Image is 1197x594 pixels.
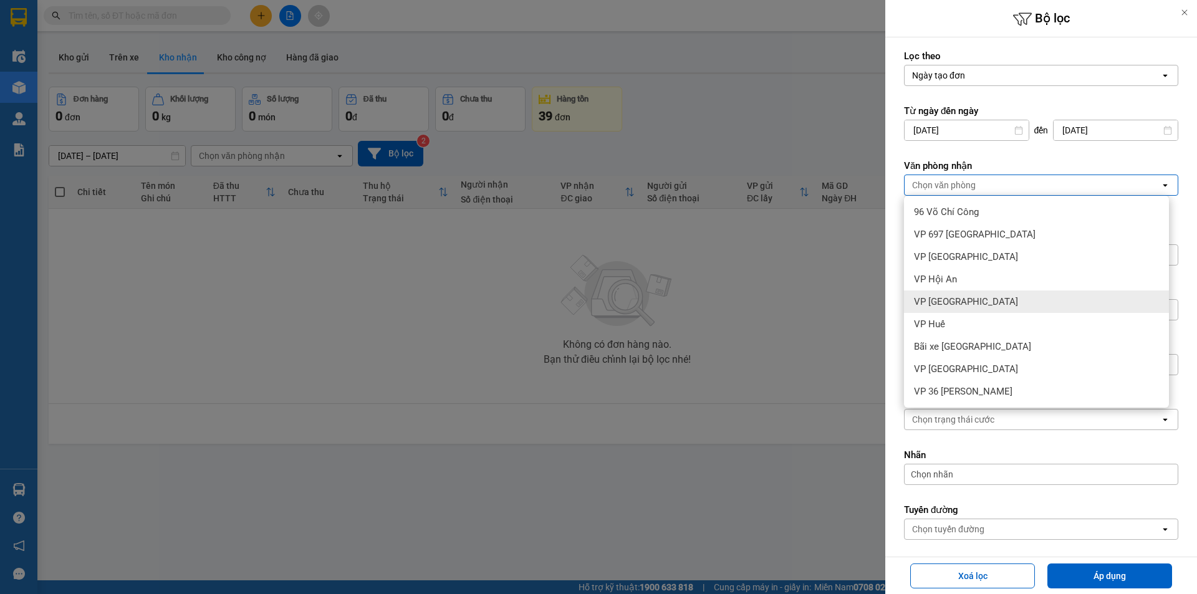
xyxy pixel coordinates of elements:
span: đến [1034,124,1049,137]
span: Bãi xe [GEOGRAPHIC_DATA] [914,340,1031,353]
span: VP 697 [GEOGRAPHIC_DATA] [914,228,1036,241]
svg: open [1160,524,1170,534]
input: Select a date. [1054,120,1178,140]
span: VP 36 [PERSON_NAME] [914,385,1012,398]
span: VP [GEOGRAPHIC_DATA] [914,295,1018,308]
div: Chọn văn phòng [912,179,976,191]
label: Tuyến đường [904,504,1178,516]
div: Chọn tuyến đường [912,523,984,535]
span: VP Huế [914,318,945,330]
label: Nhãn [904,449,1178,461]
svg: open [1160,70,1170,80]
label: Từ ngày đến ngày [904,105,1178,117]
span: Chọn nhãn [911,468,953,481]
span: 96 Võ Chí Công [914,206,979,218]
svg: open [1160,180,1170,190]
input: Select a date. [905,120,1029,140]
span: VP Hội An [914,273,957,285]
label: Văn phòng nhận [904,160,1178,172]
input: Selected Ngày tạo đơn. [966,69,968,82]
h6: Bộ lọc [885,9,1197,29]
label: Lọc theo [904,50,1178,62]
button: Áp dụng [1047,563,1172,588]
span: VP [GEOGRAPHIC_DATA] [914,363,1018,375]
ul: Menu [904,196,1169,408]
span: VP [GEOGRAPHIC_DATA] [914,251,1018,263]
div: Ngày tạo đơn [912,69,965,82]
div: Chọn trạng thái cước [912,413,994,426]
button: Xoá lọc [910,563,1035,588]
svg: open [1160,414,1170,424]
